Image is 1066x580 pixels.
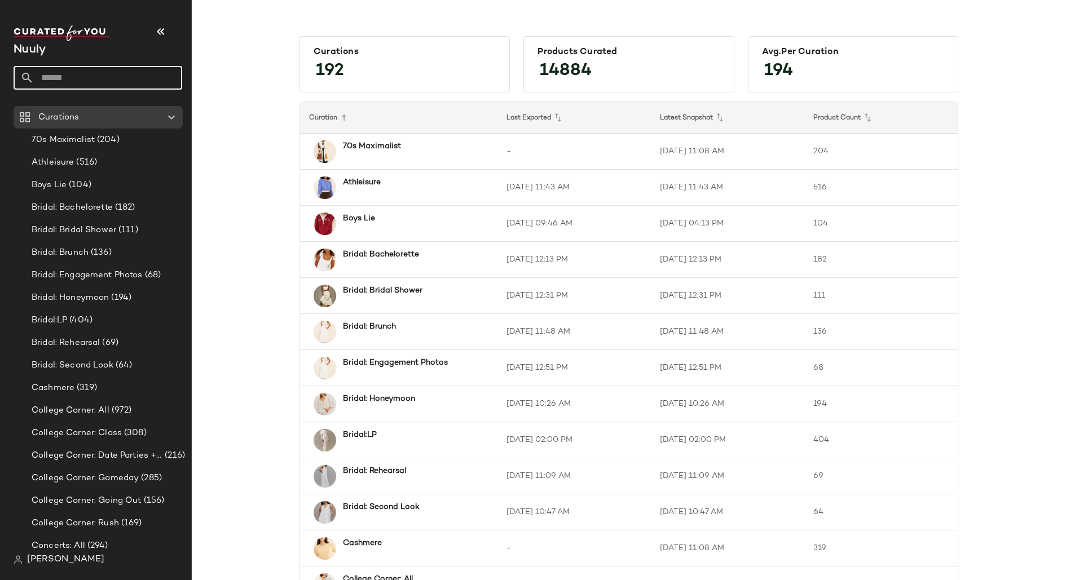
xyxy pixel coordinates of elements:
[762,47,944,57] div: Avg.per Curation
[651,458,804,494] td: [DATE] 11:09 AM
[32,494,142,507] span: College Corner: Going Out
[14,44,46,56] span: Current Company Name
[95,134,120,147] span: (204)
[119,517,142,530] span: (169)
[497,170,651,206] td: [DATE] 11:43 AM
[804,242,958,278] td: 182
[67,179,91,192] span: (104)
[74,382,97,395] span: (319)
[651,494,804,530] td: [DATE] 10:47 AM
[139,472,162,485] span: (285)
[651,422,804,458] td: [DATE] 02:00 PM
[100,337,118,349] span: (69)
[651,350,804,386] td: [DATE] 12:51 PM
[497,314,651,350] td: [DATE] 11:48 AM
[300,102,497,134] th: Curation
[162,449,185,462] span: (216)
[651,314,804,350] td: [DATE] 11:48 AM
[109,404,132,417] span: (972)
[651,242,804,278] td: [DATE] 12:13 PM
[804,350,958,386] td: 68
[497,458,651,494] td: [DATE] 11:09 AM
[651,278,804,314] td: [DATE] 12:31 PM
[314,47,496,57] div: Curations
[497,350,651,386] td: [DATE] 12:51 PM
[343,537,382,549] b: Cashmere
[85,539,108,552] span: (294)
[116,224,138,237] span: (111)
[651,386,804,422] td: [DATE] 10:26 AM
[497,242,651,278] td: [DATE] 12:13 PM
[804,314,958,350] td: 136
[113,359,133,372] span: (64)
[753,51,804,91] span: 194
[32,179,67,192] span: Boys Lie
[32,224,116,237] span: Bridal: Bridal Shower
[651,134,804,170] td: [DATE] 11:08 AM
[32,517,119,530] span: College Corner: Rush
[32,246,89,259] span: Bridal: Brunch
[651,530,804,566] td: [DATE] 11:08 AM
[67,314,92,327] span: (404)
[804,278,958,314] td: 111
[651,206,804,242] td: [DATE] 04:13 PM
[343,393,415,405] b: Bridal: Honeymoon
[32,382,74,395] span: Cashmere
[497,278,651,314] td: [DATE] 12:31 PM
[32,404,109,417] span: College Corner: All
[142,494,165,507] span: (156)
[804,170,958,206] td: 516
[32,337,100,349] span: Bridal: Rehearsal
[32,472,139,485] span: College Corner: Gameday
[538,47,720,57] div: Products Curated
[343,429,377,441] b: Bridal:LP
[497,494,651,530] td: [DATE] 10:47 AM
[651,102,804,134] th: Latest Snapshot
[497,530,651,566] td: -
[89,246,112,259] span: (136)
[27,553,104,566] span: [PERSON_NAME]
[343,176,381,188] b: Athleisure
[74,156,97,169] span: (516)
[497,134,651,170] td: -
[305,51,355,91] span: 192
[343,249,419,260] b: Bridal: Bachelorette
[109,291,131,304] span: (194)
[804,134,958,170] td: 204
[804,102,958,134] th: Product Count
[497,102,651,134] th: Last Exported
[343,357,448,369] b: Bridal: Engagement Photos
[804,494,958,530] td: 64
[32,539,85,552] span: Concerts: All
[804,422,958,458] td: 404
[343,212,375,224] b: Boys Lie
[804,386,958,422] td: 194
[32,449,162,462] span: College Corner: Date Parties + Formals
[32,314,67,327] span: Bridal:LP
[14,555,23,564] img: svg%3e
[32,291,109,304] span: Bridal: Honeymoon
[32,134,95,147] span: 70s Maximalist
[113,201,135,214] span: (182)
[143,269,161,282] span: (68)
[38,111,79,124] span: Curations
[497,206,651,242] td: [DATE] 09:46 AM
[122,427,147,440] span: (308)
[343,501,420,513] b: Bridal: Second Look
[32,269,143,282] span: Bridal: Engagement Photos
[343,465,406,477] b: Bridal: Rehearsal
[32,359,113,372] span: Bridal: Second Look
[804,530,958,566] td: 319
[14,25,109,41] img: cfy_white_logo.C9jOOHJF.svg
[32,156,74,169] span: Athleisure
[497,422,651,458] td: [DATE] 02:00 PM
[343,140,401,152] b: 70s Maximalist
[343,321,396,333] b: Bridal: Brunch
[32,427,122,440] span: College Corner: Class
[343,285,422,296] b: Bridal: Bridal Shower
[497,386,651,422] td: [DATE] 10:26 AM
[804,206,958,242] td: 104
[528,51,603,91] span: 14884
[804,458,958,494] td: 69
[651,170,804,206] td: [DATE] 11:43 AM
